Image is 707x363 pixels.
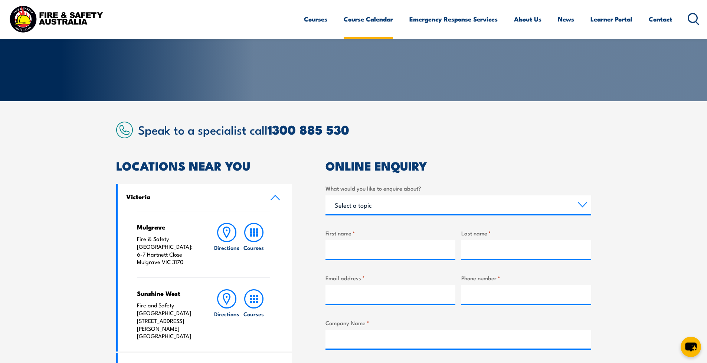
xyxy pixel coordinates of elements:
[325,184,591,192] label: What would you like to enquire about?
[126,192,259,201] h4: Victoria
[681,337,701,357] button: chat-button
[325,319,591,327] label: Company Name
[268,119,349,139] a: 1300 885 530
[137,235,199,266] p: Fire & Safety [GEOGRAPHIC_DATA]: 6-7 Hartnett Close Mulgrave VIC 3170
[325,229,455,237] label: First name
[461,274,591,282] label: Phone number
[116,160,292,171] h2: LOCATIONS NEAR YOU
[325,160,591,171] h2: ONLINE ENQUIRY
[138,123,591,136] h2: Speak to a specialist call
[243,310,264,318] h6: Courses
[240,289,267,340] a: Courses
[649,9,672,29] a: Contact
[558,9,574,29] a: News
[213,223,240,266] a: Directions
[514,9,541,29] a: About Us
[240,223,267,266] a: Courses
[213,289,240,340] a: Directions
[243,244,264,251] h6: Courses
[137,289,199,297] h4: Sunshine West
[461,229,591,237] label: Last name
[137,223,199,231] h4: Mulgrave
[304,9,327,29] a: Courses
[590,9,632,29] a: Learner Portal
[214,244,239,251] h6: Directions
[344,9,393,29] a: Course Calendar
[409,9,498,29] a: Emergency Response Services
[325,274,455,282] label: Email address
[118,184,292,211] a: Victoria
[137,301,199,340] p: Fire and Safety [GEOGRAPHIC_DATA] [STREET_ADDRESS][PERSON_NAME] [GEOGRAPHIC_DATA]
[214,310,239,318] h6: Directions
